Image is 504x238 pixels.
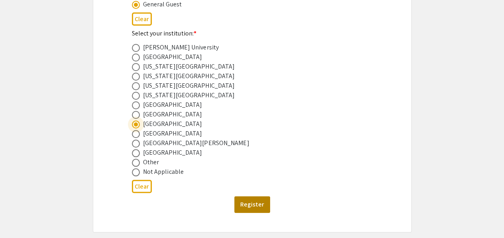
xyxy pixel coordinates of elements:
div: [GEOGRAPHIC_DATA] [143,148,202,157]
button: Clear [132,12,152,26]
div: [GEOGRAPHIC_DATA] [143,119,202,129]
div: [US_STATE][GEOGRAPHIC_DATA] [143,90,235,100]
div: [PERSON_NAME] University [143,43,219,52]
div: [US_STATE][GEOGRAPHIC_DATA] [143,62,235,71]
div: [GEOGRAPHIC_DATA][PERSON_NAME] [143,138,249,148]
iframe: Chat [6,202,34,232]
button: Clear [132,180,152,193]
div: [GEOGRAPHIC_DATA] [143,52,202,62]
div: Not Applicable [143,167,184,177]
div: [GEOGRAPHIC_DATA] [143,110,202,119]
mat-label: Select your institution: [132,29,197,37]
div: Other [143,157,159,167]
div: [US_STATE][GEOGRAPHIC_DATA] [143,71,235,81]
div: [GEOGRAPHIC_DATA] [143,100,202,110]
div: [US_STATE][GEOGRAPHIC_DATA] [143,81,235,90]
div: [GEOGRAPHIC_DATA] [143,129,202,138]
button: Register [234,196,270,213]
